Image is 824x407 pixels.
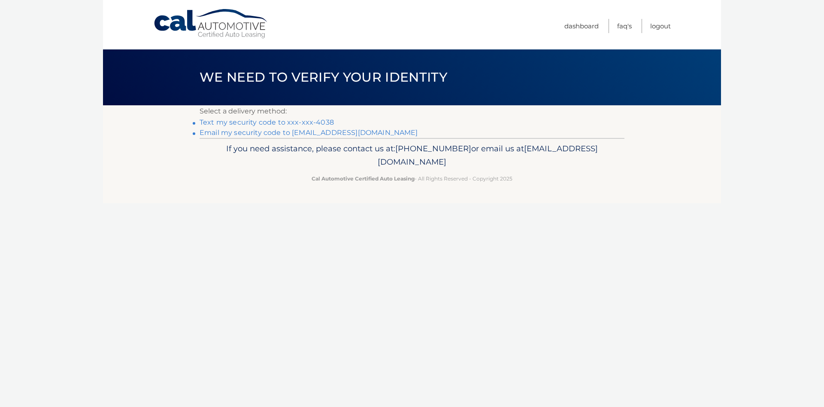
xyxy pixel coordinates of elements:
[200,69,447,85] span: We need to verify your identity
[200,105,624,117] p: Select a delivery method:
[200,129,418,137] a: Email my security code to [EMAIL_ADDRESS][DOMAIN_NAME]
[205,142,619,169] p: If you need assistance, please contact us at: or email us at
[312,175,415,182] strong: Cal Automotive Certified Auto Leasing
[200,118,334,126] a: Text my security code to xxx-xxx-4038
[564,19,599,33] a: Dashboard
[205,174,619,183] p: - All Rights Reserved - Copyright 2025
[395,144,471,153] span: [PHONE_NUMBER]
[617,19,632,33] a: FAQ's
[650,19,671,33] a: Logout
[153,9,269,39] a: Cal Automotive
